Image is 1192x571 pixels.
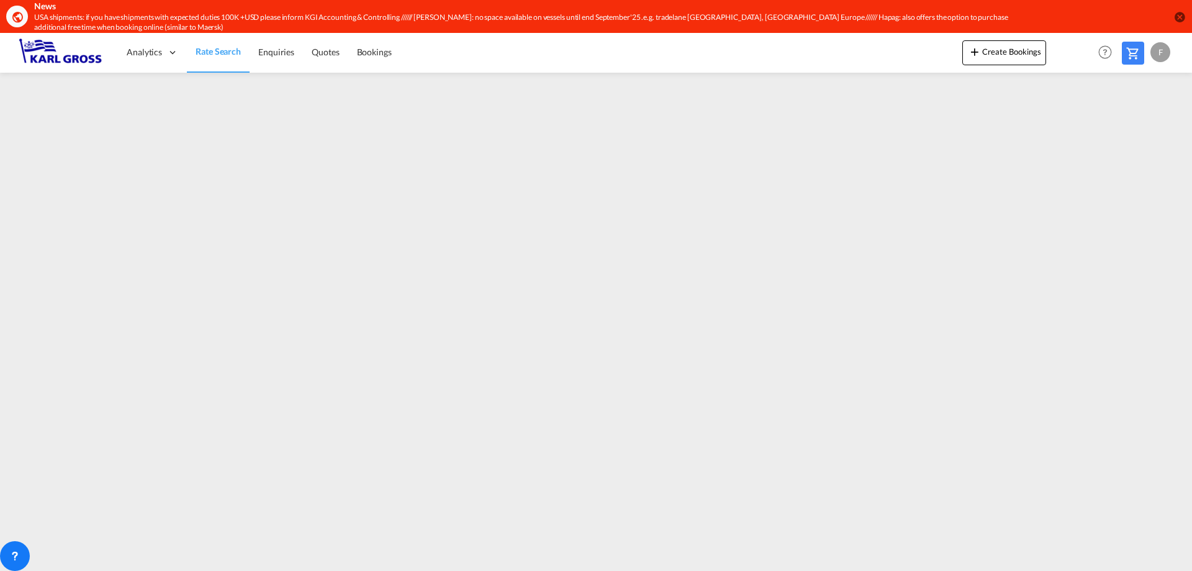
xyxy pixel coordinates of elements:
[11,11,24,23] md-icon: icon-earth
[1095,42,1116,63] span: Help
[962,40,1046,65] button: icon-plus 400-fgCreate Bookings
[127,46,162,58] span: Analytics
[967,44,982,59] md-icon: icon-plus 400-fg
[1150,42,1170,62] div: F
[1095,42,1122,64] div: Help
[357,47,392,57] span: Bookings
[348,32,400,73] a: Bookings
[250,32,303,73] a: Enquiries
[312,47,339,57] span: Quotes
[118,32,187,73] div: Analytics
[1173,11,1186,23] button: icon-close-circle
[303,32,348,73] a: Quotes
[258,47,294,57] span: Enquiries
[19,39,102,66] img: 3269c73066d711f095e541db4db89301.png
[187,32,250,73] a: Rate Search
[196,46,241,57] span: Rate Search
[34,12,1009,34] div: USA shipments: if you have shipments with expected duties 100K +USD please inform KGI Accounting ...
